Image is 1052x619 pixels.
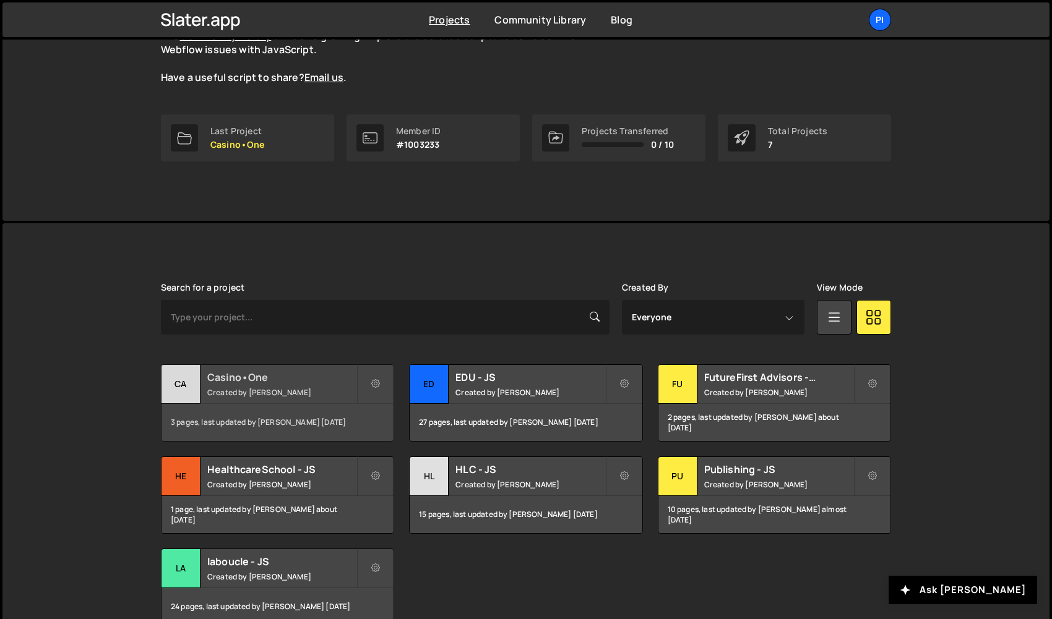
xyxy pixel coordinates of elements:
h2: laboucle - JS [207,555,356,568]
p: The is live and growing. Explore the curated scripts to solve common Webflow issues with JavaScri... [161,29,606,85]
h2: Casino•One [207,370,356,384]
small: Created by [PERSON_NAME] [704,387,853,398]
h2: FutureFirst Advisors - JS [704,370,853,384]
div: Ca [162,365,200,404]
label: Search for a project [161,283,244,292]
label: View Mode [817,283,863,292]
div: 2 pages, last updated by [PERSON_NAME] about [DATE] [658,404,890,441]
small: Created by [PERSON_NAME] [455,479,605,490]
small: Created by [PERSON_NAME] [455,387,605,398]
a: HL HLC - JS Created by [PERSON_NAME] 15 pages, last updated by [PERSON_NAME] [DATE] [409,456,642,534]
h2: HLC - JS [455,463,605,476]
a: ED EDU - JS Created by [PERSON_NAME] 27 pages, last updated by [PERSON_NAME] [DATE] [409,364,642,442]
p: Casino•One [210,140,265,150]
div: Last Project [210,126,265,136]
input: Type your project... [161,300,610,335]
a: Projects [429,13,470,27]
div: 15 pages, last updated by [PERSON_NAME] [DATE] [410,496,642,533]
div: He [162,457,200,496]
small: Created by [PERSON_NAME] [207,387,356,398]
div: Total Projects [768,126,827,136]
div: 3 pages, last updated by [PERSON_NAME] [DATE] [162,404,394,441]
div: Projects Transferred [582,126,674,136]
div: Fu [658,365,697,404]
small: Created by [PERSON_NAME] [704,479,853,490]
a: Ca Casino•One Created by [PERSON_NAME] 3 pages, last updated by [PERSON_NAME] [DATE] [161,364,394,442]
a: Pu Publishing - JS Created by [PERSON_NAME] 10 pages, last updated by [PERSON_NAME] almost [DATE] [658,456,891,534]
h2: EDU - JS [455,370,605,384]
a: Fu FutureFirst Advisors - JS Created by [PERSON_NAME] 2 pages, last updated by [PERSON_NAME] abou... [658,364,891,442]
small: Created by [PERSON_NAME] [207,479,356,490]
div: ED [410,365,449,404]
small: Created by [PERSON_NAME] [207,571,356,582]
div: la [162,549,200,588]
p: #1003233 [396,140,441,150]
h2: Publishing - JS [704,463,853,476]
a: Blog [611,13,632,27]
h2: HealthcareSchool - JS [207,463,356,476]
div: 1 page, last updated by [PERSON_NAME] about [DATE] [162,496,394,533]
div: 10 pages, last updated by [PERSON_NAME] almost [DATE] [658,496,890,533]
a: He HealthcareSchool - JS Created by [PERSON_NAME] 1 page, last updated by [PERSON_NAME] about [DATE] [161,456,394,534]
a: Email us [304,70,343,84]
p: 7 [768,140,827,150]
span: 0 / 10 [651,140,674,150]
div: HL [410,457,449,496]
a: Community Library [494,13,586,27]
a: Pi [869,9,891,31]
button: Ask [PERSON_NAME] [889,576,1037,604]
div: 27 pages, last updated by [PERSON_NAME] [DATE] [410,404,642,441]
a: Last Project Casino•One [161,114,334,161]
label: Created By [622,283,669,292]
div: Pu [658,457,697,496]
div: Member ID [396,126,441,136]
